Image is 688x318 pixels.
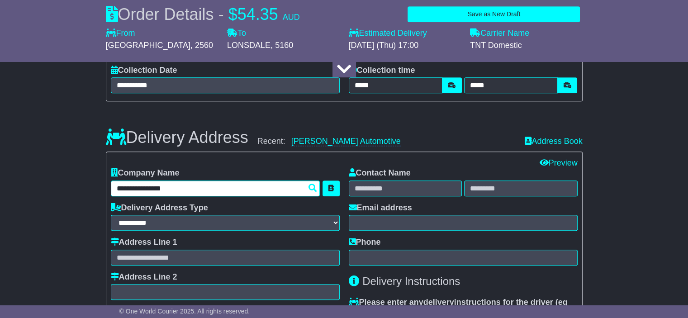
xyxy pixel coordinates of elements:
span: Delivery Instructions [362,275,460,287]
label: Address Line 1 [111,237,177,247]
label: Estimated Delivery [349,28,461,38]
label: Please enter any instructions for the driver ( ) [349,298,578,317]
label: Delivery Address Type [111,203,208,213]
span: 54.35 [237,5,278,24]
button: Save as New Draft [408,6,580,22]
span: © One World Courier 2025. All rights reserved. [119,308,250,315]
span: , 5160 [270,41,293,50]
span: [GEOGRAPHIC_DATA] [106,41,190,50]
label: Contact Name [349,168,411,178]
span: AUD [283,13,300,22]
a: [PERSON_NAME] Automotive [291,137,401,146]
a: Preview [539,158,577,167]
div: TNT Domestic [470,41,583,51]
span: $ [228,5,237,24]
div: [DATE] (Thu) 17:00 [349,41,461,51]
label: Email address [349,203,412,213]
span: LONSDALE [227,41,270,50]
label: Carrier Name [470,28,529,38]
span: , 2560 [190,41,213,50]
div: Recent: [257,137,516,147]
label: To [227,28,246,38]
label: Company Name [111,168,180,178]
label: From [106,28,135,38]
div: Order Details - [106,5,300,24]
a: Address Book [524,137,582,146]
label: Collection Date [111,66,177,76]
label: Phone [349,237,381,247]
label: Address Line 2 [111,272,177,282]
h3: Delivery Address [106,128,248,147]
span: delivery [423,298,454,307]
